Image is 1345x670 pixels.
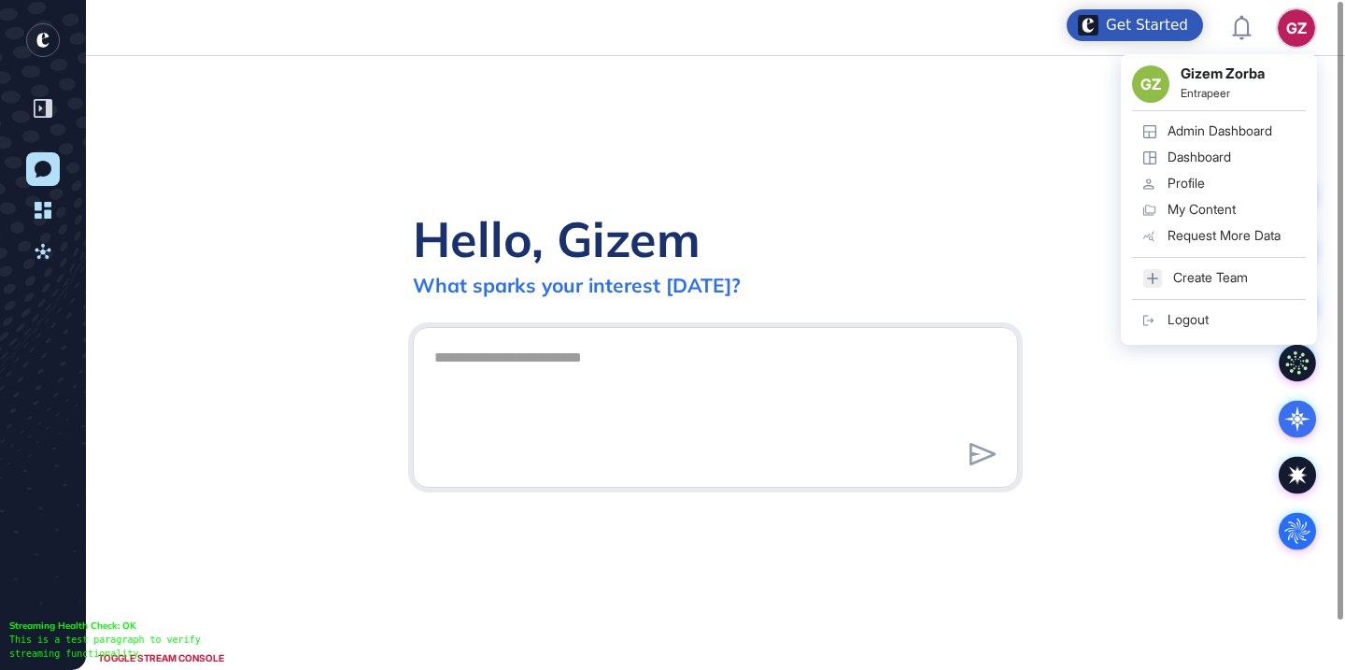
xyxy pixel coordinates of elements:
div: Open Get Started checklist [1067,9,1203,41]
div: Hello, Gizem [413,208,701,269]
div: TOGGLE STREAM CONSOLE [93,647,229,670]
div: What sparks your interest [DATE]? [413,273,741,297]
button: GZ [1278,9,1315,47]
div: entrapeer-logo [26,23,60,57]
img: launcher-image-alternative-text [1078,15,1098,36]
div: Get Started [1106,16,1188,35]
